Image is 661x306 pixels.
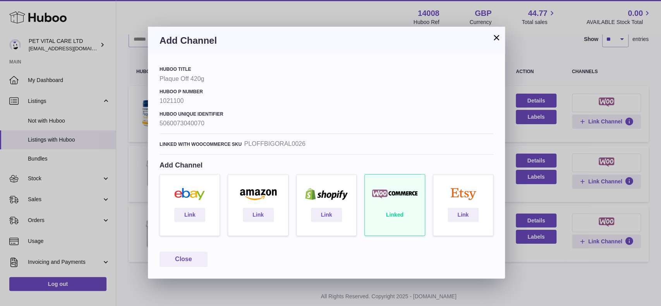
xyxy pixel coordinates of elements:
strong: 1021100 [160,97,493,105]
h4: Linked with woocommerce sku [160,141,242,147]
img: shopify [300,188,352,200]
strong: 5060073040070 [160,119,493,128]
a: Link [448,208,479,222]
strong: PLOFFBIGORAL0026 [244,140,305,148]
strong: Plaque Off 420g [160,75,493,83]
a: Link [311,208,342,222]
a: Link [243,208,274,222]
a: Link [174,208,205,222]
h3: Add Channel [160,34,493,47]
img: amazon [232,188,284,200]
h4: Add Channel [160,161,493,170]
h4: Huboo P number [160,89,493,95]
img: etsy [437,188,489,200]
button: × [492,33,501,42]
h4: Huboo Title [160,66,493,72]
button: Close [160,251,208,267]
img: ebay [164,188,216,200]
h4: Huboo Unique Identifier [160,111,493,117]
